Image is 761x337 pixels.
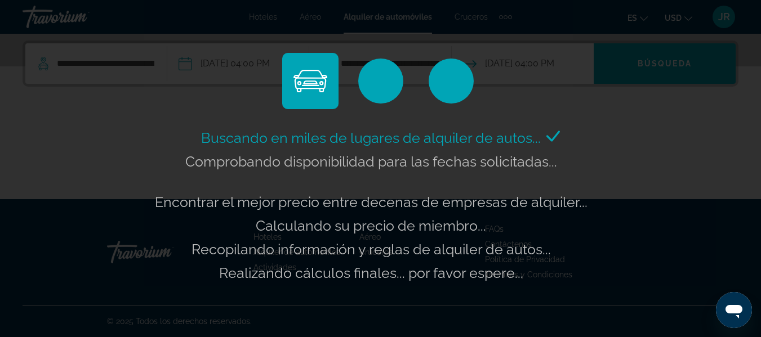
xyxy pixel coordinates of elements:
[256,217,486,234] span: Calculando su precio de miembro...
[185,153,557,170] span: Comprobando disponibilidad para las fechas solicitadas...
[201,129,541,146] span: Buscando en miles de lugares de alquiler de autos...
[192,241,551,258] span: Recopilando información y reglas de alquiler de autos...
[219,264,523,281] span: Realizando cálculos finales... por favor espere...
[155,194,588,210] span: Encontrar el mejor precio entre decenas de empresas de alquiler...
[716,292,752,328] iframe: Botón para iniciar la ventana de mensajería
